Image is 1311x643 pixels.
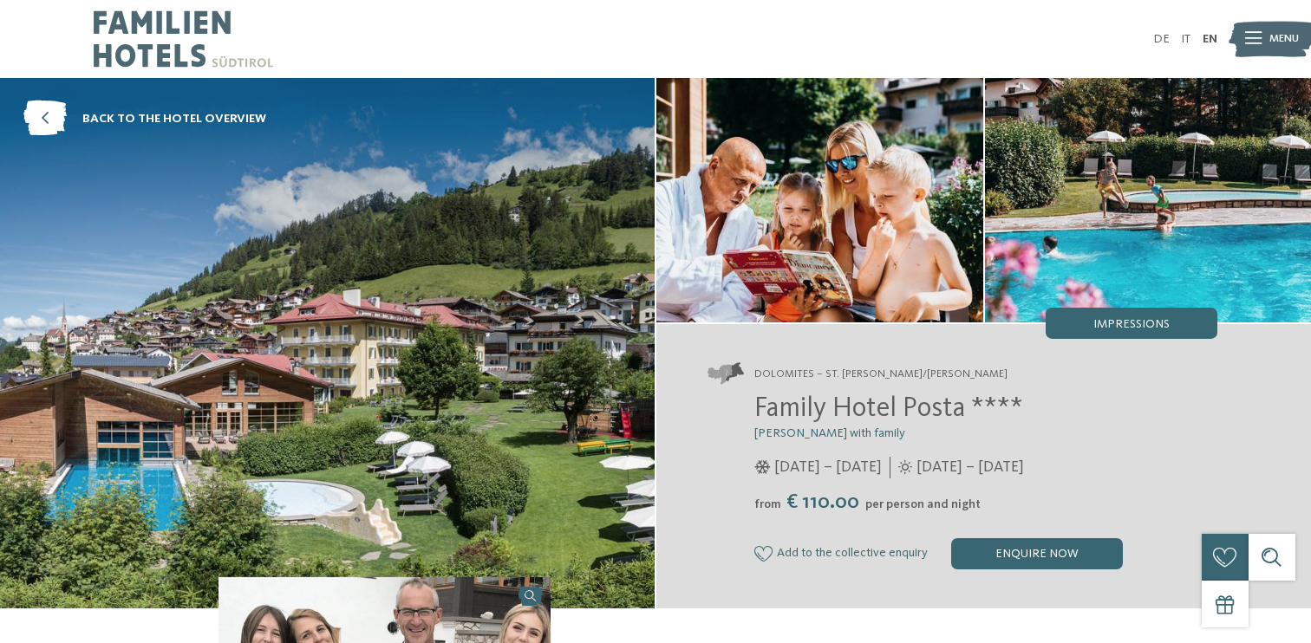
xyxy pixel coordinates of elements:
a: back to the hotel overview [23,101,266,137]
span: [PERSON_NAME] with family [754,427,905,439]
span: back to the hotel overview [82,110,266,127]
i: Opening times in summer [898,460,912,474]
span: Dolomites – St. [PERSON_NAME]/[PERSON_NAME] [754,367,1008,382]
span: per person and night [865,498,981,510]
span: from [754,498,781,510]
i: Opening times in winter [754,460,771,474]
a: EN [1203,33,1217,45]
span: [DATE] – [DATE] [916,457,1024,478]
span: Add to the collective enquiry [777,547,928,561]
span: € 110.00 [783,492,864,513]
a: IT [1181,33,1190,45]
span: Menu [1269,31,1299,47]
span: Family Hotel Posta **** [754,395,1023,423]
a: DE [1153,33,1170,45]
span: Impressions [1093,318,1170,330]
img: Family hotel in Val Gardena/Gröden: a special place [656,78,983,322]
span: [DATE] – [DATE] [774,457,882,478]
div: enquire now [951,538,1123,569]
